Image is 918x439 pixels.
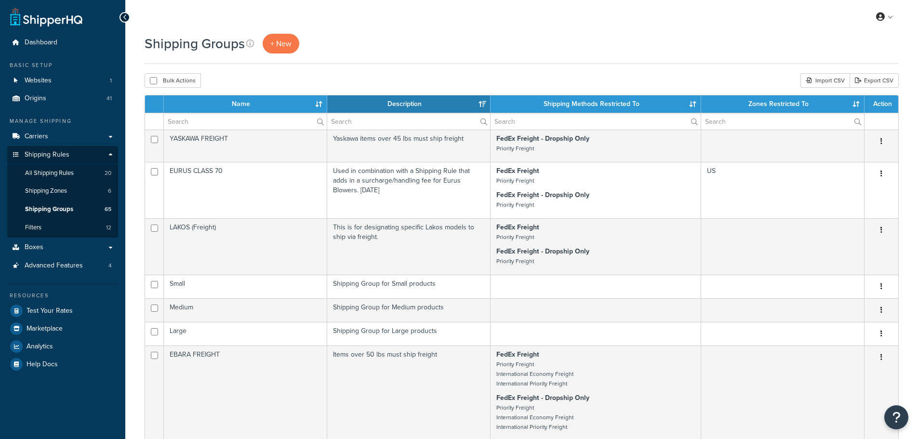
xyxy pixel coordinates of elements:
small: Priority Freight [496,257,534,266]
td: EURUS CLASS 70 [164,162,327,218]
a: Shipping Rules [7,146,118,164]
strong: FedEx Freight - Dropship Only [496,190,589,200]
a: Marketplace [7,320,118,337]
h1: Shipping Groups [145,34,245,53]
a: Origins 41 [7,90,118,107]
a: Test Your Rates [7,302,118,319]
input: Search [701,113,864,130]
li: Websites [7,72,118,90]
td: This is for designating specific Lakos models to ship via freight. [327,218,491,275]
th: Zones Restricted To: activate to sort column ascending [701,95,865,113]
td: Used in combination with a Shipping Rule that adds in a surcharge/handling fee for Eurus Blowers.... [327,162,491,218]
li: Origins [7,90,118,107]
div: Manage Shipping [7,117,118,125]
button: Bulk Actions [145,73,201,88]
span: 4 [108,262,112,270]
span: Shipping Rules [25,151,69,159]
div: Import CSV [800,73,850,88]
span: + New [270,38,292,49]
a: Advanced Features 4 [7,257,118,275]
td: Large [164,322,327,346]
span: Dashboard [25,39,57,47]
a: Carriers [7,128,118,146]
td: Shipping Group for Medium products [327,298,491,322]
a: Shipping Zones 6 [7,182,118,200]
span: Test Your Rates [27,307,73,315]
a: Shipping Groups 65 [7,200,118,218]
a: + New [263,34,299,53]
small: Priority Freight [496,176,534,185]
small: Priority Freight [496,233,534,241]
td: Shipping Group for Large products [327,322,491,346]
a: Websites 1 [7,72,118,90]
span: 12 [106,224,111,232]
strong: FedEx Freight [496,222,539,232]
span: Boxes [25,243,43,252]
strong: FedEx Freight - Dropship Only [496,393,589,403]
a: ShipperHQ Home [10,7,82,27]
td: US [701,162,865,218]
span: Websites [25,77,52,85]
th: Description: activate to sort column ascending [327,95,491,113]
td: Small [164,275,327,298]
span: Advanced Features [25,262,83,270]
strong: FedEx Freight - Dropship Only [496,246,589,256]
span: 65 [105,205,111,213]
input: Search [491,113,701,130]
li: Advanced Features [7,257,118,275]
span: Shipping Groups [25,205,73,213]
span: Analytics [27,343,53,351]
td: Medium [164,298,327,322]
a: Boxes [7,239,118,256]
span: 20 [105,169,111,177]
td: LAKOS (Freight) [164,218,327,275]
span: Filters [25,224,41,232]
span: All Shipping Rules [25,169,74,177]
li: Filters [7,219,118,237]
th: Shipping Methods Restricted To: activate to sort column ascending [491,95,701,113]
small: Priority Freight [496,200,534,209]
span: 1 [110,77,112,85]
small: Priority Freight International Economy Freight International Priority Freight [496,360,573,388]
span: 41 [106,94,112,103]
li: Shipping Rules [7,146,118,238]
a: Dashboard [7,34,118,52]
td: Yaskawa items over 45 lbs must ship freight [327,130,491,162]
span: Shipping Zones [25,187,67,195]
strong: FedEx Freight - Dropship Only [496,133,589,144]
small: Priority Freight International Economy Freight International Priority Freight [496,403,573,431]
a: All Shipping Rules 20 [7,164,118,182]
strong: FedEx Freight [496,349,539,359]
span: Origins [25,94,46,103]
a: Filters 12 [7,219,118,237]
li: Shipping Zones [7,182,118,200]
span: Help Docs [27,360,58,369]
li: Shipping Groups [7,200,118,218]
span: Marketplace [27,325,63,333]
li: All Shipping Rules [7,164,118,182]
input: Search [164,113,327,130]
div: Resources [7,292,118,300]
th: Action [865,95,898,113]
span: Carriers [25,133,48,141]
a: Help Docs [7,356,118,373]
input: Search [327,113,490,130]
span: 6 [108,187,111,195]
small: Priority Freight [496,144,534,153]
button: Open Resource Center [884,405,908,429]
td: Shipping Group for Small products [327,275,491,298]
strong: FedEx Freight [496,166,539,176]
div: Basic Setup [7,61,118,69]
th: Name: activate to sort column ascending [164,95,327,113]
td: YASKAWA FREIGHT [164,130,327,162]
a: Analytics [7,338,118,355]
a: Export CSV [850,73,899,88]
